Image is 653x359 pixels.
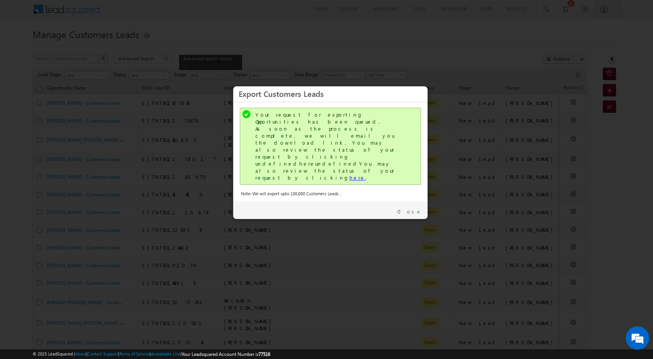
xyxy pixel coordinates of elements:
textarea: Type your message and hit 'Enter' [10,72,142,233]
a: Terms of Service [119,351,150,356]
a: Contact Support [87,351,118,356]
a: About [75,351,86,356]
a: Acceptable Use [151,351,180,356]
div: Chat with us now [40,41,131,51]
em: Start Chat [106,240,141,250]
img: d_60004797649_company_0_60004797649 [13,41,33,51]
div: Your request for exporting Opportunities has been queued. As soon as the process is complete, we ... [255,111,407,181]
div: Note: We will export upto 100,000 Customers Leads . [241,190,420,197]
a: Close [397,208,422,215]
div: Minimize live chat window [127,4,146,23]
span: © 2025 LeadSquared | | | | | [33,350,270,358]
span: Your Leadsquared Account Number is [182,351,270,357]
h3: Export Customers Leads [239,87,422,100]
span: 77516 [258,351,270,357]
a: here [349,174,365,181]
